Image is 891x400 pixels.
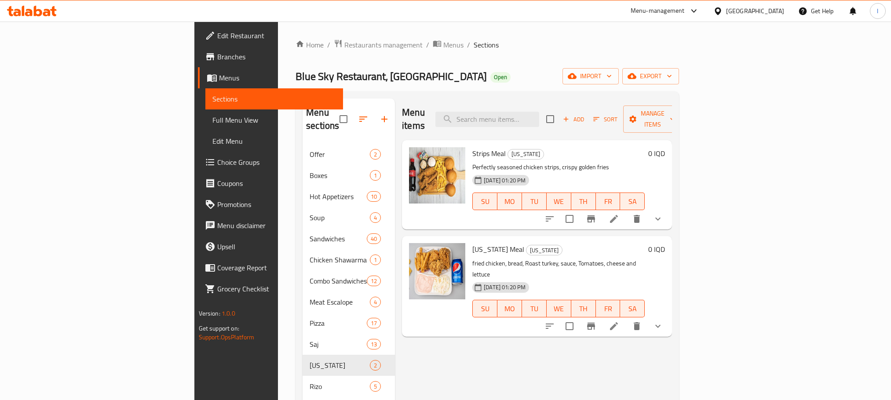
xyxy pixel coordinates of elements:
[367,319,380,327] span: 17
[212,94,336,104] span: Sections
[472,300,497,317] button: SU
[443,40,464,50] span: Menus
[547,193,571,210] button: WE
[310,233,367,244] span: Sandwiches
[620,300,645,317] button: SA
[367,340,380,349] span: 13
[367,276,381,286] div: items
[539,316,560,337] button: sort-choices
[526,302,543,315] span: TU
[303,186,395,207] div: Hot Appetizers10
[501,302,519,315] span: MO
[310,170,370,181] span: Boxes
[310,149,370,160] span: Offer
[539,208,560,229] button: sort-choices
[367,191,381,202] div: items
[623,105,682,133] button: Manage items
[559,113,588,126] button: Add
[497,193,522,210] button: MO
[198,152,343,173] a: Choice Groups
[599,195,617,208] span: FR
[480,176,529,185] span: [DATE] 01:20 PM
[647,208,668,229] button: show more
[562,114,585,124] span: Add
[303,207,395,228] div: Soup4
[198,46,343,67] a: Branches
[217,30,336,41] span: Edit Restaurant
[490,73,511,81] span: Open
[370,214,380,222] span: 4
[575,195,592,208] span: TH
[303,376,395,397] div: Rizo5
[303,249,395,270] div: Chicken Shawarma1
[217,199,336,210] span: Promotions
[367,193,380,201] span: 10
[596,300,621,317] button: FR
[198,194,343,215] a: Promotions
[626,316,647,337] button: delete
[472,258,645,280] p: fried chicken, bread, Roast turkey, sauce, Tomatoes, cheese and lettuce
[303,355,395,376] div: [US_STATE]2
[198,278,343,299] a: Grocery Checklist
[198,173,343,194] a: Coupons
[647,316,668,337] button: show more
[409,243,465,299] img: Kentucky Meal
[205,109,343,131] a: Full Menu View
[217,51,336,62] span: Branches
[370,297,381,307] div: items
[575,302,592,315] span: TH
[609,321,619,331] a: Edit menu item
[367,235,380,243] span: 40
[877,6,878,16] span: l
[217,262,336,273] span: Coverage Report
[624,195,641,208] span: SA
[480,283,529,291] span: [DATE] 01:20 PM
[588,113,623,126] span: Sort items
[199,308,220,319] span: Version:
[310,339,367,349] span: Saj
[622,68,679,84] button: export
[370,149,381,160] div: items
[303,291,395,313] div: Meat Escalope4
[217,178,336,189] span: Coupons
[219,73,336,83] span: Menus
[310,212,370,223] span: Soup
[596,193,621,210] button: FR
[541,110,559,128] span: Select section
[559,113,588,126] span: Add item
[367,277,380,285] span: 12
[344,40,423,50] span: Restaurants management
[310,276,367,286] div: Combo Sandwiches
[296,39,679,51] nav: breadcrumb
[550,195,568,208] span: WE
[476,302,494,315] span: SU
[631,6,685,16] div: Menu-management
[653,214,663,224] svg: Show Choices
[629,71,672,82] span: export
[501,195,519,208] span: MO
[198,257,343,278] a: Coverage Report
[303,270,395,291] div: Combo Sandwiches12
[570,71,612,82] span: import
[591,113,620,126] button: Sort
[593,114,617,124] span: Sort
[310,191,367,202] span: Hot Appetizers
[547,300,571,317] button: WE
[571,300,596,317] button: TH
[474,40,499,50] span: Sections
[609,214,619,224] a: Edit menu item
[199,323,239,334] span: Get support on:
[370,256,380,264] span: 1
[550,302,568,315] span: WE
[522,300,547,317] button: TU
[490,72,511,83] div: Open
[467,40,470,50] li: /
[402,106,425,132] h2: Menu items
[526,195,543,208] span: TU
[508,149,544,159] span: [US_STATE]
[562,68,619,84] button: import
[497,300,522,317] button: MO
[508,149,544,160] div: Kentucky
[296,66,487,86] span: Blue Sky Restaurant, [GEOGRAPHIC_DATA]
